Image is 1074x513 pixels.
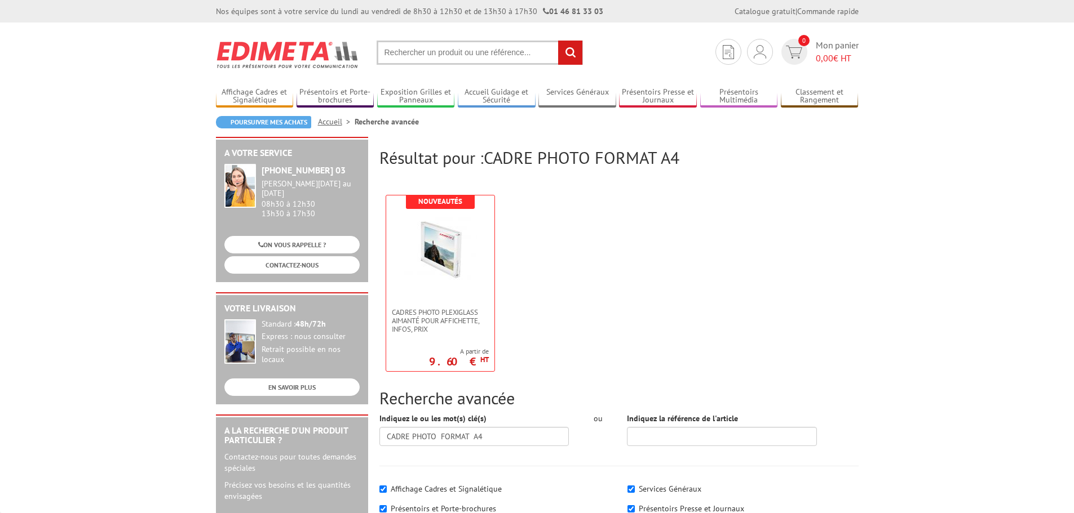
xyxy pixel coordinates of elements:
h2: Recherche avancée [379,389,859,407]
a: Présentoirs et Porte-brochures [297,87,374,106]
b: Nouveautés [418,197,462,206]
div: [PERSON_NAME][DATE] au [DATE] [262,179,360,198]
span: A partir de [429,347,489,356]
img: widget-livraison.jpg [224,319,256,364]
a: devis rapide 0 Mon panier 0,00€ HT [779,39,859,65]
div: | [735,6,859,17]
p: Précisez vos besoins et les quantités envisagées [224,479,360,502]
div: Nos équipes sont à votre service du lundi au vendredi de 8h30 à 12h30 et de 13h30 à 17h30 [216,6,603,17]
strong: [PHONE_NUMBER] 03 [262,164,346,176]
div: Express : nous consulter [262,332,360,342]
input: Présentoirs Presse et Journaux [627,505,635,512]
a: Catalogue gratuit [735,6,795,16]
li: Recherche avancée [355,116,419,127]
a: Poursuivre mes achats [216,116,311,128]
a: Exposition Grilles et Panneaux [377,87,455,106]
span: 0,00 [816,52,833,64]
a: Affichage Cadres et Signalétique [216,87,294,106]
a: CONTACTEZ-NOUS [224,256,360,274]
a: Classement et Rangement [781,87,859,106]
img: devis rapide [754,45,766,59]
span: Cadres photo Plexiglass aimanté pour affichette, infos, prix [392,308,489,333]
div: Retrait possible en nos locaux [262,345,360,365]
img: devis rapide [786,46,802,59]
a: Présentoirs Multimédia [700,87,778,106]
img: Edimeta [216,34,360,75]
a: Accueil Guidage et Sécurité [458,87,536,106]
p: Contactez-nous pour toutes demandes spéciales [224,451,360,474]
a: Services Généraux [538,87,616,106]
label: Affichage Cadres et Signalétique [391,484,502,494]
img: Cadres photo Plexiglass aimanté pour affichette, infos, prix [404,212,477,286]
a: EN SAVOIR PLUS [224,378,360,396]
label: Indiquez le ou les mot(s) clé(s) [379,413,487,424]
span: 0 [798,35,810,46]
img: devis rapide [723,45,734,59]
strong: 01 46 81 33 03 [543,6,603,16]
input: Affichage Cadres et Signalétique [379,485,387,493]
label: Services Généraux [639,484,701,494]
a: ON VOUS RAPPELLE ? [224,236,360,253]
h2: A la recherche d'un produit particulier ? [224,426,360,445]
h2: A votre service [224,148,360,158]
span: Mon panier [816,39,859,65]
span: CADRE PHOTO FORMAT A4 [484,146,679,168]
a: Cadres photo Plexiglass aimanté pour affichette, infos, prix [386,308,494,333]
sup: HT [480,355,489,364]
div: 08h30 à 12h30 13h30 à 17h30 [262,179,360,218]
a: Accueil [318,117,355,127]
div: ou [586,413,610,424]
a: Présentoirs Presse et Journaux [619,87,697,106]
span: € HT [816,52,859,65]
input: Présentoirs et Porte-brochures [379,505,387,512]
input: Rechercher un produit ou une référence... [377,41,583,65]
img: widget-service.jpg [224,164,256,208]
a: Commande rapide [797,6,859,16]
input: rechercher [558,41,582,65]
h2: Votre livraison [224,304,360,314]
p: 9.60 € [429,358,489,365]
label: Indiquez la référence de l'article [627,413,738,424]
input: Services Généraux [627,485,635,493]
h2: Résultat pour : [379,148,859,167]
strong: 48h/72h [295,319,326,329]
div: Standard : [262,319,360,329]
